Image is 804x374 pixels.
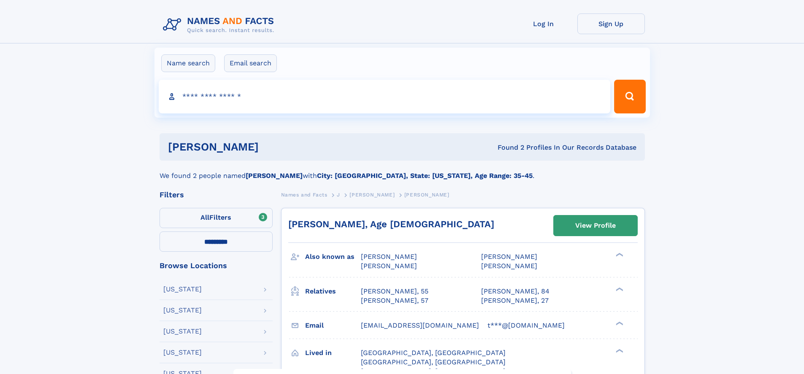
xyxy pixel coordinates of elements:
[317,172,533,180] b: City: [GEOGRAPHIC_DATA], State: [US_STATE], Age Range: 35-45
[246,172,303,180] b: [PERSON_NAME]
[481,262,537,270] span: [PERSON_NAME]
[361,253,417,261] span: [PERSON_NAME]
[163,286,202,293] div: [US_STATE]
[349,192,395,198] span: [PERSON_NAME]
[224,54,277,72] label: Email search
[163,307,202,314] div: [US_STATE]
[281,189,328,200] a: Names and Facts
[361,262,417,270] span: [PERSON_NAME]
[349,189,395,200] a: [PERSON_NAME]
[614,80,645,113] button: Search Button
[614,320,624,326] div: ❯
[361,358,506,366] span: [GEOGRAPHIC_DATA], [GEOGRAPHIC_DATA]
[361,349,506,357] span: [GEOGRAPHIC_DATA], [GEOGRAPHIC_DATA]
[160,13,281,36] img: Logo Names and Facts
[361,321,479,329] span: [EMAIL_ADDRESS][DOMAIN_NAME]
[481,296,549,305] a: [PERSON_NAME], 27
[404,192,449,198] span: [PERSON_NAME]
[577,13,645,34] a: Sign Up
[481,287,550,296] a: [PERSON_NAME], 84
[163,349,202,356] div: [US_STATE]
[378,143,636,152] div: Found 2 Profiles In Our Records Database
[163,328,202,335] div: [US_STATE]
[160,161,645,181] div: We found 2 people named with .
[305,284,361,299] h3: Relatives
[305,250,361,264] h3: Also known as
[337,192,340,198] span: J
[481,253,537,261] span: [PERSON_NAME]
[614,286,624,292] div: ❯
[288,219,494,229] a: [PERSON_NAME], Age [DEMOGRAPHIC_DATA]
[305,346,361,360] h3: Lived in
[554,215,637,236] a: View Profile
[614,348,624,353] div: ❯
[361,287,428,296] a: [PERSON_NAME], 55
[159,80,611,113] input: search input
[161,54,215,72] label: Name search
[487,321,565,329] span: t***@[DOMAIN_NAME]
[361,296,428,305] a: [PERSON_NAME], 57
[160,191,273,199] div: Filters
[305,318,361,333] h3: Email
[160,208,273,228] label: Filters
[614,252,624,258] div: ❯
[337,189,340,200] a: J
[510,13,577,34] a: Log In
[200,213,209,221] span: All
[168,142,378,152] h1: [PERSON_NAME]
[575,216,616,235] div: View Profile
[160,262,273,269] div: Browse Locations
